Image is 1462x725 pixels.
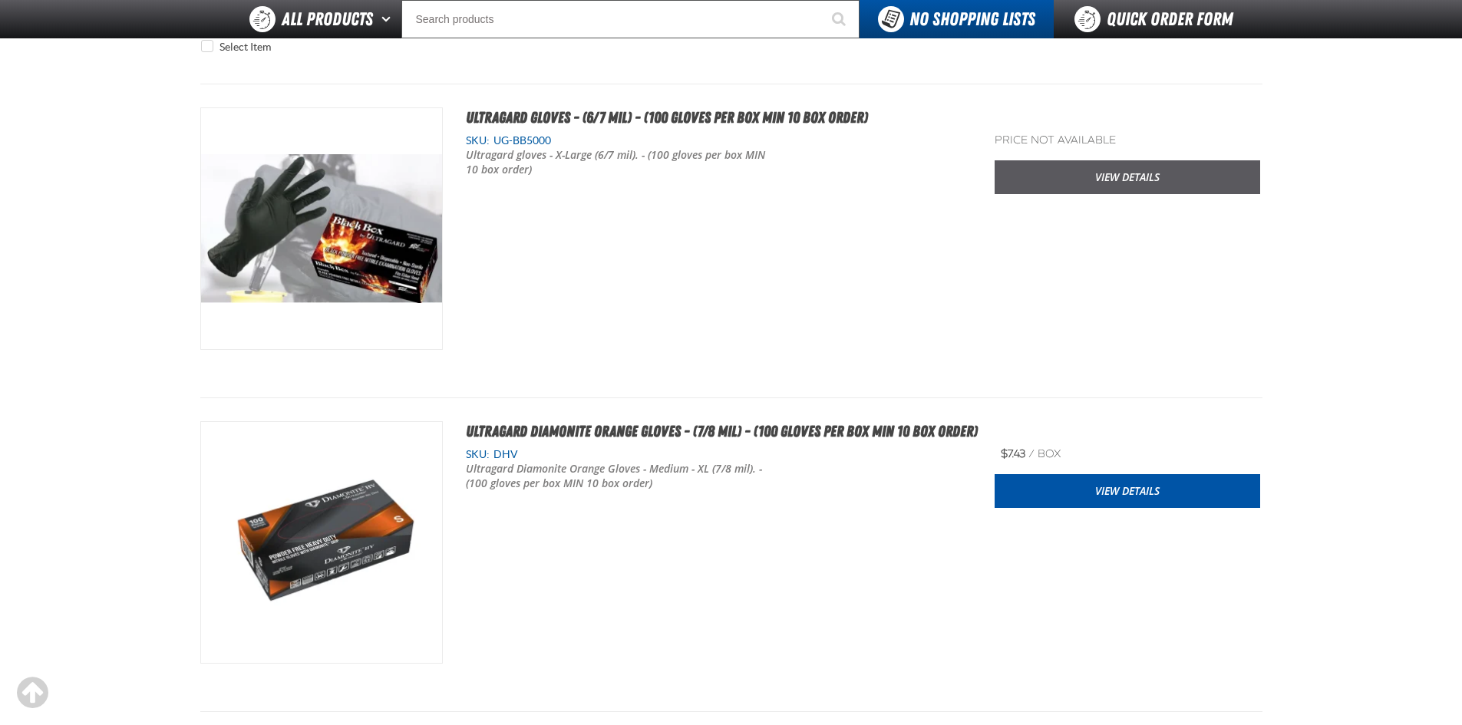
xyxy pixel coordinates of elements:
[466,422,978,440] a: Ultragard Diamonite Orange Gloves - (7/8 mil) - (100 gloves per box MIN 10 box order)
[282,5,373,33] span: All Products
[466,462,770,491] p: Ultragard Diamonite Orange Gloves - Medium - XL (7/8 mil). - (100 gloves per box MIN 10 box order)
[201,108,442,349] img: Ultragard gloves - (6/7 mil) - (100 gloves per box MIN 10 box order)
[201,108,442,349] : View Details of the Ultragard gloves - (6/7 mil) - (100 gloves per box MIN 10 box order)
[201,40,213,52] input: Select Item
[466,133,972,148] div: SKU:
[466,108,868,127] a: Ultragard gloves - (6/7 mil) - (100 gloves per box MIN 10 box order)
[1038,447,1061,460] span: box
[909,8,1035,30] span: No Shopping Lists
[995,133,1116,148] div: Price not available
[1028,447,1035,460] span: /
[466,447,972,462] div: SKU:
[995,160,1260,194] a: View Details
[201,40,271,54] label: Select Item
[201,422,442,663] : View Details of the Ultragard Diamonite Orange Gloves - (7/8 mil) - (100 gloves per box MIN 10 bo...
[15,676,49,710] div: Scroll to the top
[490,448,518,460] span: DHV
[490,134,551,147] span: UG-BB5000
[1001,447,1025,460] span: $7.43
[995,474,1260,508] a: View Details
[466,148,770,177] p: Ultragard gloves - X-Large (6/7 mil). - (100 gloves per box MIN 10 box order)
[201,422,442,663] img: Ultragard Diamonite Orange Gloves - (7/8 mil) - (100 gloves per box MIN 10 box order)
